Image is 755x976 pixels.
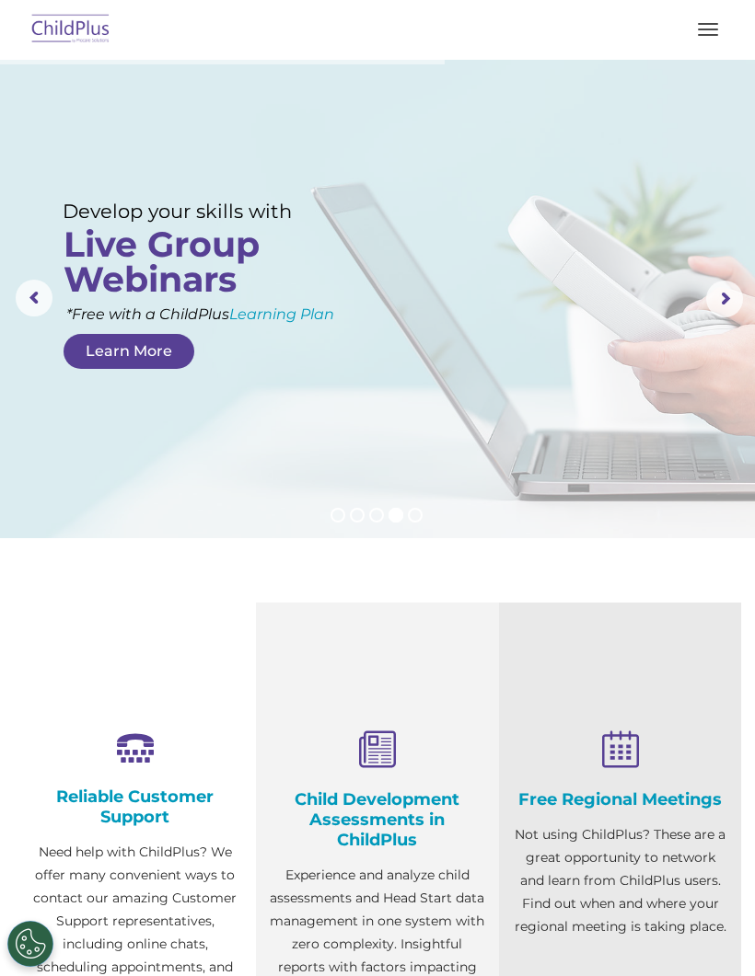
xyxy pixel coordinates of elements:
a: Learning Plan [229,305,334,323]
iframe: Chat Widget [445,777,755,976]
h4: Child Development Assessments in ChildPlus [270,789,484,850]
img: ChildPlus by Procare Solutions [28,8,114,52]
rs-layer: *Free with a ChildPlus [66,303,423,326]
button: Cookies Settings [7,921,53,967]
rs-layer: Develop your skills with [63,200,310,223]
h4: Reliable Customer Support [28,787,242,827]
a: Learn More [64,334,194,369]
rs-layer: Live Group Webinars [64,227,295,297]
